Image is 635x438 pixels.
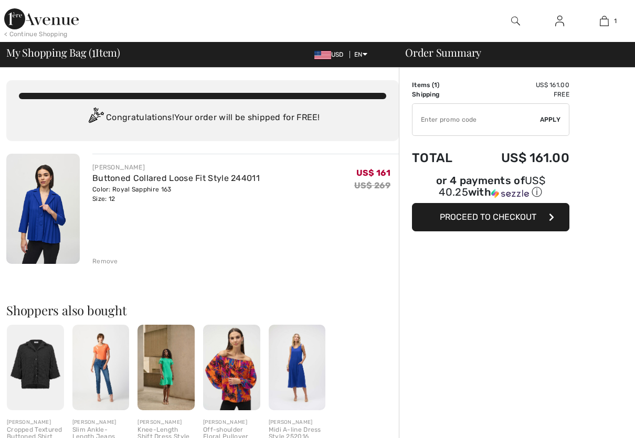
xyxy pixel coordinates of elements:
[203,325,260,410] img: Off-shoulder Floral Pullover Style 252162
[471,80,569,90] td: US$ 161.00
[137,325,195,410] img: Knee-Length Shift Dress Style 251243
[92,163,260,172] div: [PERSON_NAME]
[440,212,536,222] span: Proceed to Checkout
[412,104,540,135] input: Promo code
[540,115,561,124] span: Apply
[412,203,569,231] button: Proceed to Checkout
[269,419,326,426] div: [PERSON_NAME]
[434,81,437,89] span: 1
[412,176,569,203] div: or 4 payments ofUS$ 40.25withSezzle Click to learn more about Sezzle
[4,8,79,29] img: 1ère Avenue
[471,140,569,176] td: US$ 161.00
[85,108,106,129] img: Congratulation2.svg
[6,154,80,264] img: Buttoned Collared Loose Fit Style 244011
[203,419,260,426] div: [PERSON_NAME]
[314,51,331,59] img: US Dollar
[412,176,569,199] div: or 4 payments of with
[7,419,64,426] div: [PERSON_NAME]
[19,108,386,129] div: Congratulations! Your order will be shipped for FREE!
[583,15,626,27] a: 1
[412,80,471,90] td: Items ( )
[92,173,260,183] a: Buttoned Collared Loose Fit Style 244011
[7,325,64,410] img: Cropped Textured Buttoned Shirt Style 252000
[491,189,529,198] img: Sezzle
[356,168,390,178] span: US$ 161
[439,174,545,198] span: US$ 40.25
[72,325,130,410] img: Slim Ankle-Length Jeans Style 241900
[6,47,120,58] span: My Shopping Bag ( Item)
[137,419,195,426] div: [PERSON_NAME]
[92,45,96,58] span: 1
[555,15,564,27] img: My Info
[614,16,617,26] span: 1
[471,90,569,99] td: Free
[314,51,348,58] span: USD
[511,15,520,27] img: search the website
[92,185,260,204] div: Color: Royal Sapphire 163 Size: 12
[72,419,130,426] div: [PERSON_NAME]
[412,90,471,99] td: Shipping
[412,140,471,176] td: Total
[4,29,68,39] div: < Continue Shopping
[354,180,390,190] s: US$ 269
[6,304,399,316] h2: Shoppers also bought
[92,257,118,266] div: Remove
[547,15,573,28] a: Sign In
[600,15,609,27] img: My Bag
[354,51,367,58] span: EN
[269,325,326,410] img: Midi A-line Dress Style 252016
[393,47,629,58] div: Order Summary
